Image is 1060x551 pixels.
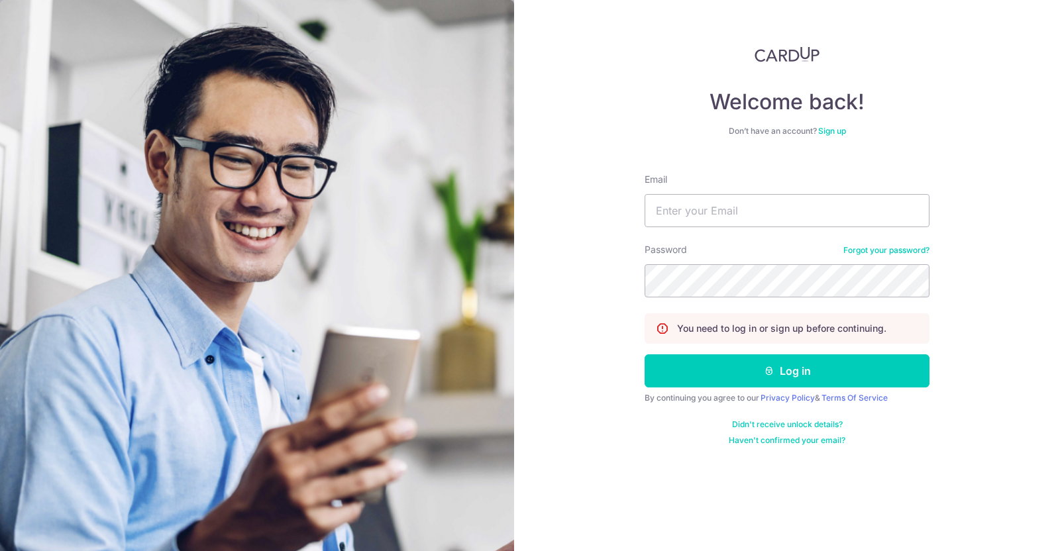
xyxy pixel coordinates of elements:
[645,126,929,136] div: Don’t have an account?
[677,322,886,335] p: You need to log in or sign up before continuing.
[645,393,929,403] div: By continuing you agree to our &
[645,243,687,256] label: Password
[755,46,820,62] img: CardUp Logo
[843,245,929,256] a: Forgot your password?
[821,393,888,403] a: Terms Of Service
[818,126,846,136] a: Sign up
[645,173,667,186] label: Email
[645,354,929,387] button: Log in
[761,393,815,403] a: Privacy Policy
[729,435,845,446] a: Haven't confirmed your email?
[732,419,843,430] a: Didn't receive unlock details?
[645,89,929,115] h4: Welcome back!
[645,194,929,227] input: Enter your Email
